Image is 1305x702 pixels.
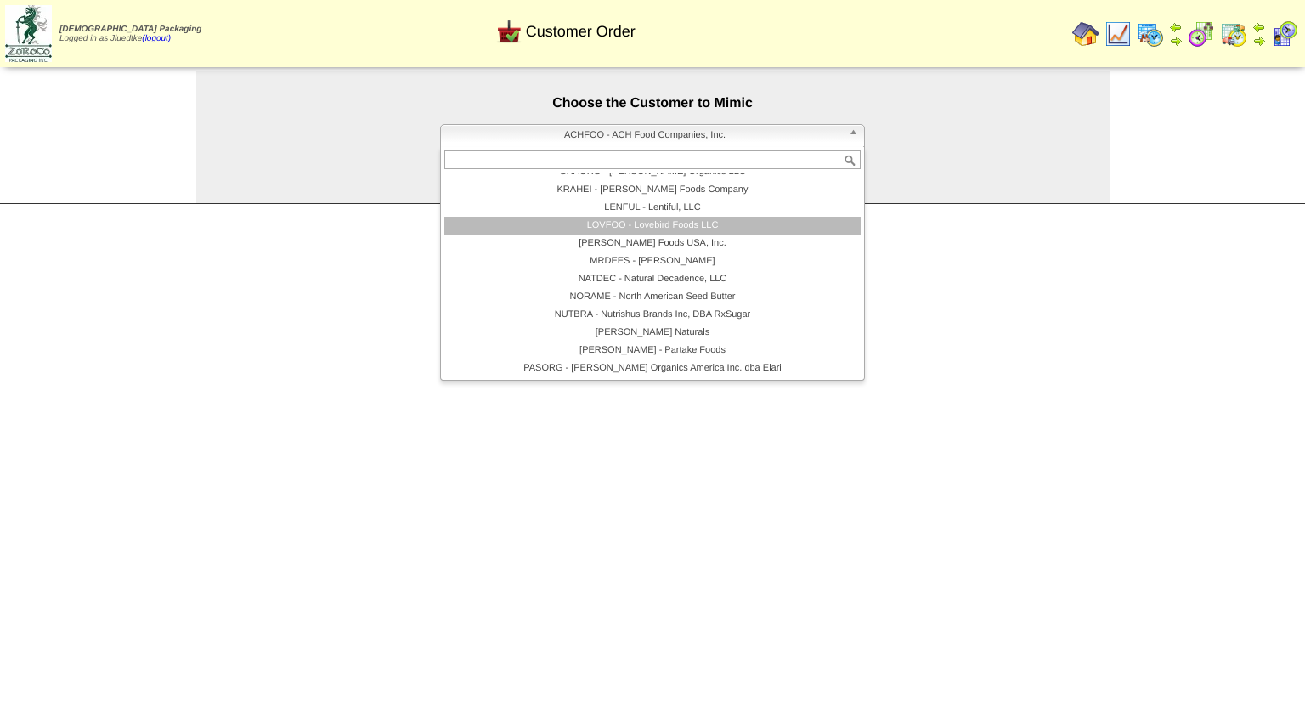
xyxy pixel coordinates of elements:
[444,199,861,217] li: LENFUL - Lentiful, LLC
[444,252,861,270] li: MRDEES - [PERSON_NAME]
[444,235,861,252] li: [PERSON_NAME] Foods USA, Inc.
[526,23,636,41] span: Customer Order
[444,217,861,235] li: LOVFOO - Lovebird Foods LLC
[1252,34,1266,48] img: arrowright.gif
[448,125,842,145] span: ACHFOO - ACH Food Companies, Inc.
[1104,20,1132,48] img: line_graph.gif
[444,181,861,199] li: KRAHEI - [PERSON_NAME] Foods Company
[1252,20,1266,34] img: arrowleft.gif
[142,34,171,43] a: (logout)
[444,288,861,306] li: NORAME - North American Seed Butter
[444,306,861,324] li: NUTBRA - Nutrishus Brands Inc, DBA RxSugar
[59,25,201,34] span: [DEMOGRAPHIC_DATA] Packaging
[552,96,753,110] span: Choose the Customer to Mimic
[444,270,861,288] li: NATDEC - Natural Decadence, LLC
[444,324,861,342] li: [PERSON_NAME] Naturals
[1188,20,1215,48] img: calendarblend.gif
[59,25,201,43] span: Logged in as Jluedtke
[444,342,861,359] li: [PERSON_NAME] - Partake Foods
[1220,20,1247,48] img: calendarinout.gif
[1072,20,1099,48] img: home.gif
[1271,20,1298,48] img: calendarcustomer.gif
[5,5,52,62] img: zoroco-logo-small.webp
[1169,20,1183,34] img: arrowleft.gif
[1137,20,1164,48] img: calendarprod.gif
[1169,34,1183,48] img: arrowright.gif
[495,18,523,45] img: cust_order.png
[444,359,861,377] li: PASORG - [PERSON_NAME] Organics America Inc. dba Elari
